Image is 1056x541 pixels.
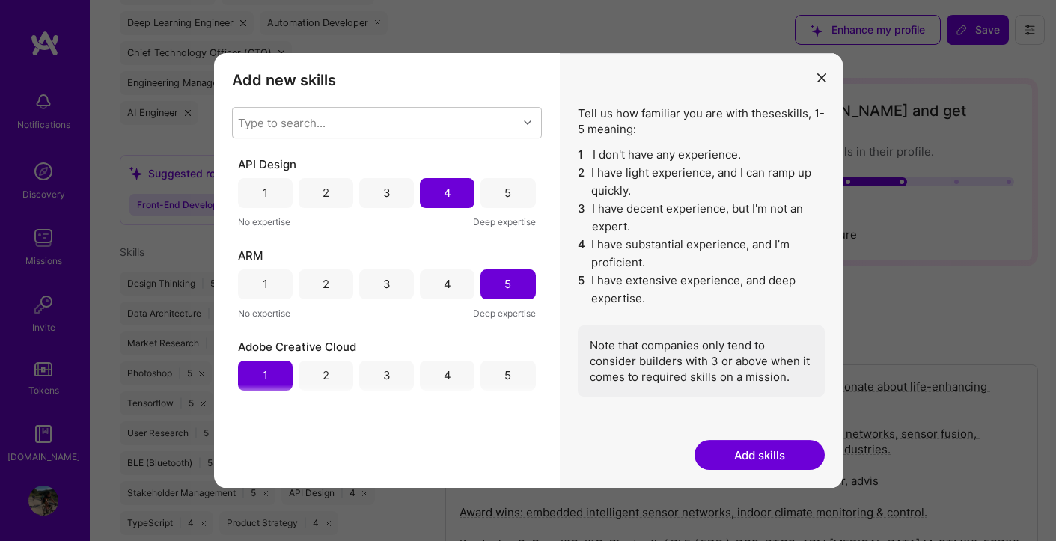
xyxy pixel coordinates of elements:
[578,146,587,164] span: 1
[232,71,542,89] h3: Add new skills
[695,440,825,470] button: Add skills
[473,397,536,412] span: Deep expertise
[263,276,268,292] div: 1
[578,200,825,236] li: I have decent experience, but I'm not an expert.
[238,156,296,172] span: API Design
[817,73,826,82] i: icon Close
[323,185,329,201] div: 2
[238,114,326,130] div: Type to search...
[444,185,451,201] div: 4
[473,305,536,321] span: Deep expertise
[238,305,290,321] span: No expertise
[323,367,329,383] div: 2
[578,106,825,397] div: Tell us how familiar you are with these skills , 1-5 meaning:
[578,236,825,272] li: I have substantial experience, and I’m proficient.
[444,367,451,383] div: 4
[578,164,586,200] span: 2
[323,276,329,292] div: 2
[473,214,536,230] span: Deep expertise
[238,248,263,263] span: ARM
[238,339,356,355] span: Adobe Creative Cloud
[214,53,843,489] div: modal
[263,367,268,383] div: 1
[383,185,391,201] div: 3
[383,367,391,383] div: 3
[578,272,825,308] li: I have extensive experience, and deep expertise.
[263,185,268,201] div: 1
[383,276,391,292] div: 3
[238,214,290,230] span: No expertise
[238,397,290,412] span: No expertise
[578,325,825,397] div: Note that companies only tend to consider builders with 3 or above when it comes to required skil...
[444,276,451,292] div: 4
[524,119,531,126] i: icon Chevron
[504,367,511,383] div: 5
[578,164,825,200] li: I have light experience, and I can ramp up quickly.
[504,185,511,201] div: 5
[578,146,825,164] li: I don't have any experience.
[578,200,586,236] span: 3
[504,276,511,292] div: 5
[578,236,586,272] span: 4
[578,272,586,308] span: 5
